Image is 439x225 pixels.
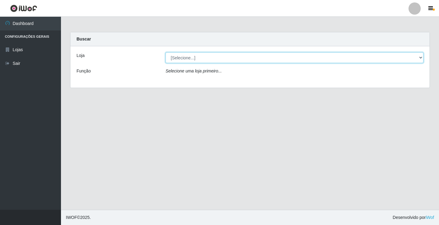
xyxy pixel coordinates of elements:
[393,214,434,221] span: Desenvolvido por
[66,214,91,221] span: © 2025 .
[10,5,37,12] img: CoreUI Logo
[77,68,91,74] label: Função
[77,37,91,41] strong: Buscar
[77,52,84,59] label: Loja
[426,215,434,220] a: iWof
[66,215,77,220] span: IWOF
[166,69,222,73] i: Selecione uma loja primeiro...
